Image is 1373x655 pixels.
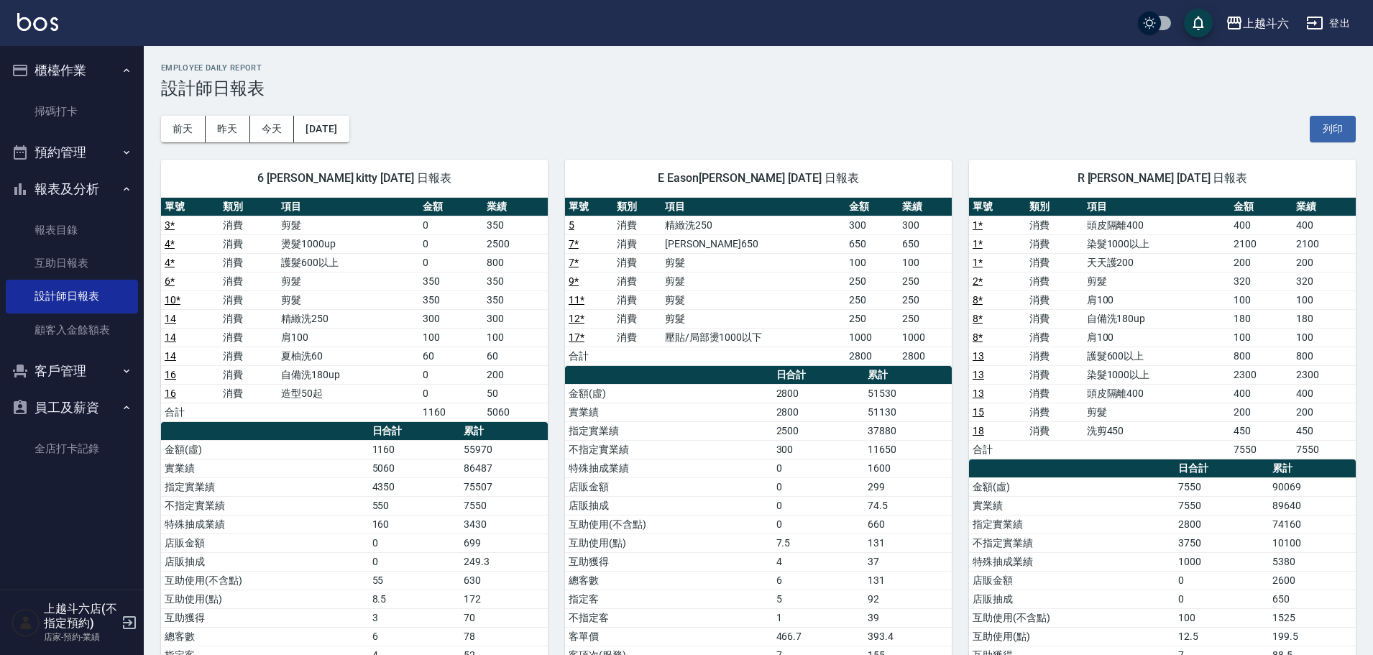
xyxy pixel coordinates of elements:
[1175,552,1269,571] td: 1000
[483,403,548,421] td: 5060
[277,216,418,234] td: 剪髮
[1026,365,1083,384] td: 消費
[1243,14,1289,32] div: 上越斗六
[864,608,952,627] td: 39
[419,347,484,365] td: 60
[369,627,460,646] td: 6
[219,365,277,384] td: 消費
[773,477,864,496] td: 0
[969,590,1175,608] td: 店販抽成
[460,459,548,477] td: 86487
[219,253,277,272] td: 消費
[1292,403,1356,421] td: 200
[1175,533,1269,552] td: 3750
[773,571,864,590] td: 6
[419,403,484,421] td: 1160
[773,533,864,552] td: 7.5
[613,253,661,272] td: 消費
[661,328,846,347] td: 壓貼/局部燙1000以下
[277,384,418,403] td: 造型50起
[419,290,484,309] td: 350
[899,216,952,234] td: 300
[1300,10,1356,37] button: 登出
[773,590,864,608] td: 5
[277,365,418,384] td: 自備洗180up
[6,247,138,280] a: 互助日報表
[565,496,773,515] td: 店販抽成
[565,440,773,459] td: 不指定實業績
[565,459,773,477] td: 特殊抽成業績
[845,234,899,253] td: 650
[969,440,1026,459] td: 合計
[419,253,484,272] td: 0
[1269,459,1356,478] th: 累計
[6,280,138,313] a: 設計師日報表
[899,198,952,216] th: 業績
[161,198,219,216] th: 單號
[864,571,952,590] td: 131
[161,459,369,477] td: 實業績
[773,459,864,477] td: 0
[419,384,484,403] td: 0
[899,253,952,272] td: 100
[773,515,864,533] td: 0
[277,234,418,253] td: 燙髮1000up
[773,496,864,515] td: 0
[460,608,548,627] td: 70
[1230,421,1293,440] td: 450
[460,440,548,459] td: 55970
[864,403,952,421] td: 51130
[277,290,418,309] td: 剪髮
[773,608,864,627] td: 1
[1083,384,1230,403] td: 頭皮隔離400
[864,552,952,571] td: 37
[1083,272,1230,290] td: 剪髮
[565,198,952,366] table: a dense table
[773,384,864,403] td: 2800
[277,347,418,365] td: 夏柚洗60
[1083,365,1230,384] td: 染髮1000以上
[661,216,846,234] td: 精緻洗250
[1292,290,1356,309] td: 100
[773,552,864,571] td: 4
[161,552,369,571] td: 店販抽成
[483,384,548,403] td: 50
[483,347,548,365] td: 60
[1026,403,1083,421] td: 消費
[565,533,773,552] td: 互助使用(點)
[1269,477,1356,496] td: 90069
[483,198,548,216] th: 業績
[369,459,460,477] td: 5060
[277,198,418,216] th: 項目
[969,533,1175,552] td: 不指定實業績
[565,608,773,627] td: 不指定客
[864,515,952,533] td: 660
[369,608,460,627] td: 3
[1292,421,1356,440] td: 450
[864,627,952,646] td: 393.4
[165,331,176,343] a: 14
[165,369,176,380] a: 16
[483,328,548,347] td: 100
[864,533,952,552] td: 131
[1175,515,1269,533] td: 2800
[165,313,176,324] a: 14
[1269,571,1356,590] td: 2600
[973,406,984,418] a: 15
[845,347,899,365] td: 2800
[1175,608,1269,627] td: 100
[969,515,1175,533] td: 指定實業績
[864,496,952,515] td: 74.5
[161,63,1356,73] h2: Employee Daily Report
[1230,328,1293,347] td: 100
[6,52,138,89] button: 櫃檯作業
[1026,234,1083,253] td: 消費
[460,422,548,441] th: 累計
[419,272,484,290] td: 350
[1026,290,1083,309] td: 消費
[969,571,1175,590] td: 店販金額
[369,533,460,552] td: 0
[565,552,773,571] td: 互助獲得
[165,388,176,399] a: 16
[460,477,548,496] td: 75507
